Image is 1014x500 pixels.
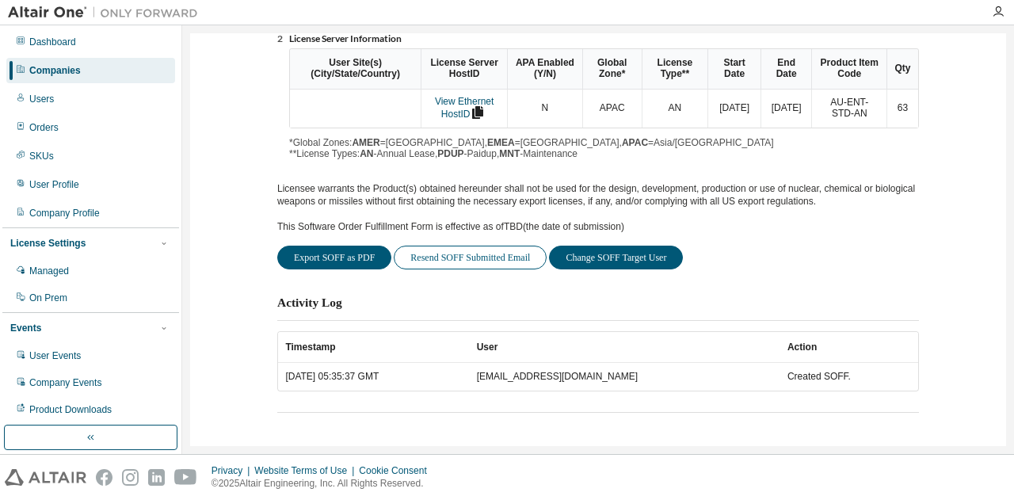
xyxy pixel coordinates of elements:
th: APA Enabled (Y/N) [507,49,582,90]
div: On Prem [29,292,67,304]
th: Product Item Code [811,49,886,90]
b: PDUP [437,148,463,159]
b: EMEA [487,137,515,148]
b: MNT [499,148,520,159]
b: APAC [622,137,648,148]
button: Change SOFF Target User [549,246,683,269]
td: AU-ENT-STD-AN [811,90,886,128]
li: License Server Information [289,33,919,46]
td: AN [642,90,708,128]
div: Cookie Consent [359,464,436,477]
th: Start Date [707,49,760,90]
th: Timestamp [278,332,469,363]
img: instagram.svg [122,469,139,486]
a: View Ethernet HostID [435,96,494,120]
th: Global Zone* [582,49,642,90]
th: User [469,332,780,363]
td: Created SOFF. [780,363,918,391]
td: 63 [886,90,918,128]
th: User Site(s) (City/State/Country) [290,49,421,90]
img: altair_logo.svg [5,469,86,486]
div: Orders [29,121,59,134]
img: facebook.svg [96,469,112,486]
img: linkedin.svg [148,469,165,486]
th: License Server HostID [421,49,507,90]
button: Resend SOFF Submitted Email [394,246,547,269]
th: Qty [886,49,918,90]
div: Managed [29,265,69,277]
div: User Profile [29,178,79,191]
td: N [507,90,582,128]
div: Companies [29,64,81,77]
th: License Type** [642,49,708,90]
div: User Events [29,349,81,362]
td: [DATE] 05:35:37 GMT [278,363,469,391]
div: Product Downloads [29,403,112,416]
th: End Date [760,49,811,90]
td: [EMAIL_ADDRESS][DOMAIN_NAME] [469,363,780,391]
th: Action [780,332,918,363]
img: youtube.svg [174,469,197,486]
button: Export SOFF as PDF [277,246,391,269]
div: Events [10,322,41,334]
td: [DATE] [707,90,760,128]
div: Website Terms of Use [254,464,359,477]
div: Company Profile [29,207,100,219]
div: Users [29,93,54,105]
p: © 2025 Altair Engineering, Inc. All Rights Reserved. [212,477,436,490]
div: *Global Zones: =[GEOGRAPHIC_DATA], =[GEOGRAPHIC_DATA], =Asia/[GEOGRAPHIC_DATA] **License Types: -... [289,48,919,160]
b: AMER [352,137,379,148]
b: AN [360,148,373,159]
div: Dashboard [29,36,76,48]
div: Privacy [212,464,254,477]
td: [DATE] [760,90,811,128]
img: Altair One [8,5,206,21]
h3: Activity Log [277,295,342,311]
div: Company Events [29,376,101,389]
div: License Settings [10,237,86,250]
div: SKUs [29,150,54,162]
td: APAC [582,90,642,128]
